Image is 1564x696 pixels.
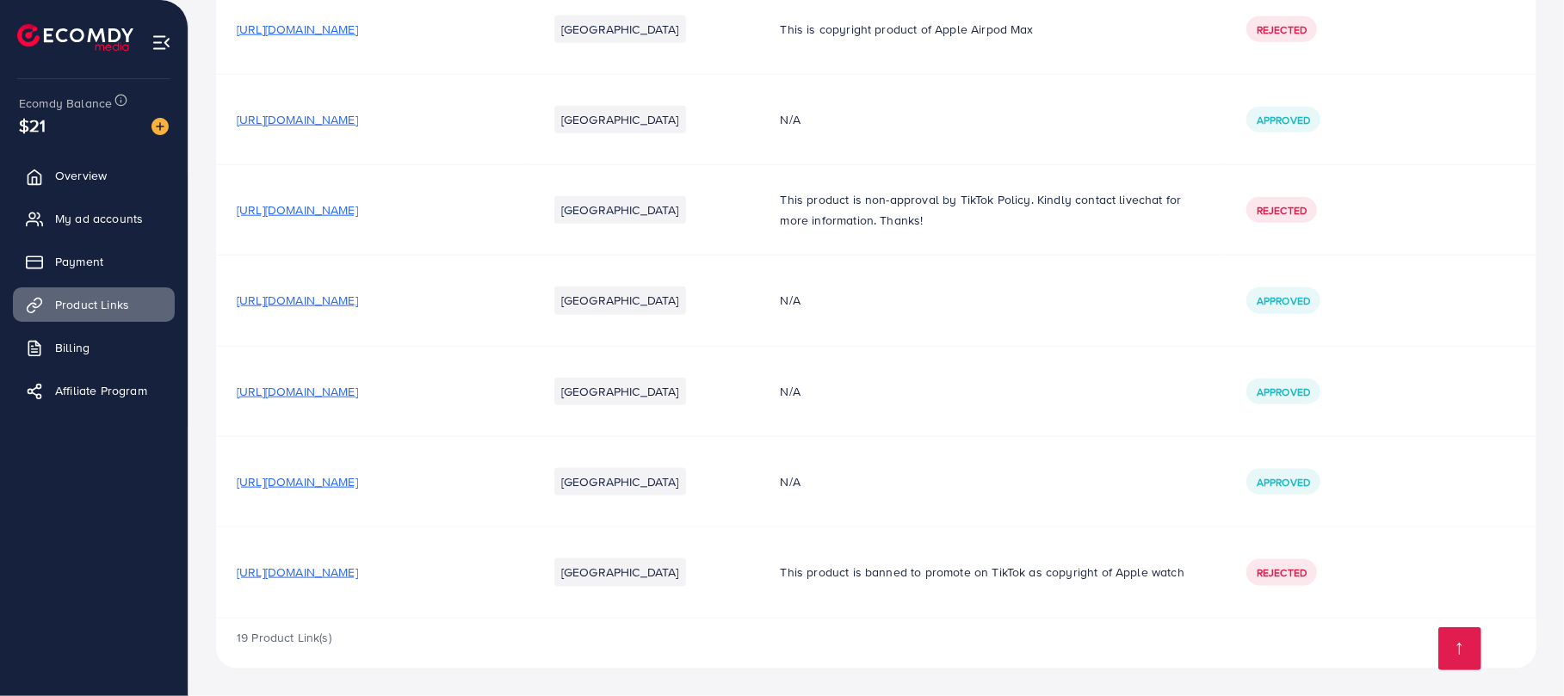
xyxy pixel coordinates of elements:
span: Product Links [55,296,129,313]
span: Rejected [1257,22,1307,37]
span: Overview [55,167,107,184]
span: Rejected [1257,203,1307,218]
li: [GEOGRAPHIC_DATA] [554,558,686,586]
span: Rejected [1257,565,1307,580]
li: [GEOGRAPHIC_DATA] [554,196,686,224]
span: [URL][DOMAIN_NAME] [237,21,358,38]
span: [URL][DOMAIN_NAME] [237,383,358,400]
iframe: Chat [1491,619,1551,683]
span: Billing [55,339,90,356]
a: Overview [13,158,175,193]
span: $21 [19,113,46,138]
li: [GEOGRAPHIC_DATA] [554,106,686,133]
span: [URL][DOMAIN_NAME] [237,201,358,219]
span: Approved [1257,113,1310,127]
span: N/A [781,383,801,400]
img: image [151,118,169,135]
li: [GEOGRAPHIC_DATA] [554,378,686,405]
span: Payment [55,253,103,270]
span: Affiliate Program [55,382,147,399]
p: This product is non-approval by TikTok Policy. Kindly contact livechat for more information. Thanks! [781,189,1205,231]
a: Billing [13,330,175,365]
li: [GEOGRAPHIC_DATA] [554,468,686,496]
span: Approved [1257,385,1310,399]
li: [GEOGRAPHIC_DATA] [554,286,686,314]
span: [URL][DOMAIN_NAME] [237,111,358,128]
img: menu [151,33,171,52]
img: logo [17,24,133,51]
a: My ad accounts [13,201,175,236]
span: Ecomdy Balance [19,95,112,112]
li: [GEOGRAPHIC_DATA] [554,15,686,43]
a: Payment [13,244,175,279]
span: Approved [1257,293,1310,308]
span: [URL][DOMAIN_NAME] [237,292,358,309]
a: Affiliate Program [13,373,175,408]
span: N/A [781,473,801,490]
span: My ad accounts [55,210,143,227]
span: [URL][DOMAIN_NAME] [237,473,358,490]
span: N/A [781,292,801,309]
span: 19 Product Link(s) [237,629,331,646]
span: Approved [1257,475,1310,490]
p: This is copyright product of Apple Airpod Max [781,19,1205,40]
span: N/A [781,111,801,128]
p: This product is banned to promote on TikTok as copyright of Apple watch [781,562,1205,582]
span: [URL][DOMAIN_NAME] [237,564,358,581]
a: Product Links [13,287,175,322]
